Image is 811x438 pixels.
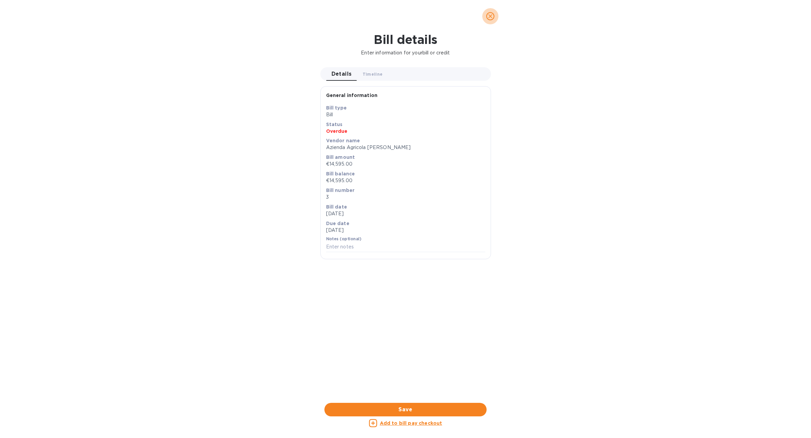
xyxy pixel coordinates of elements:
[363,71,383,78] span: Timeline
[326,105,347,111] b: Bill type
[326,194,485,201] p: 3
[326,242,485,252] input: Enter notes
[326,161,485,168] p: €14,595.00
[331,69,352,79] span: Details
[326,177,485,184] p: €14,595.00
[326,237,362,241] label: Notes (optional)
[326,122,343,127] b: Status
[5,49,806,56] p: Enter information for your bill or credit
[326,111,485,118] p: Bill
[326,171,355,176] b: Bill balance
[380,420,442,426] u: Add to bill pay checkout
[482,8,498,24] button: close
[324,403,487,416] button: Save
[330,406,481,414] span: Save
[5,32,806,47] h1: Bill details
[326,188,355,193] b: Bill number
[326,128,485,135] p: Overdue
[326,204,347,210] b: Bill date
[326,144,485,151] p: Azienda Agricola [PERSON_NAME]
[326,227,485,234] p: [DATE]
[326,210,485,217] p: [DATE]
[326,93,378,98] b: General information
[326,138,360,143] b: Vendor name
[326,221,349,226] b: Due date
[326,154,355,160] b: Bill amount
